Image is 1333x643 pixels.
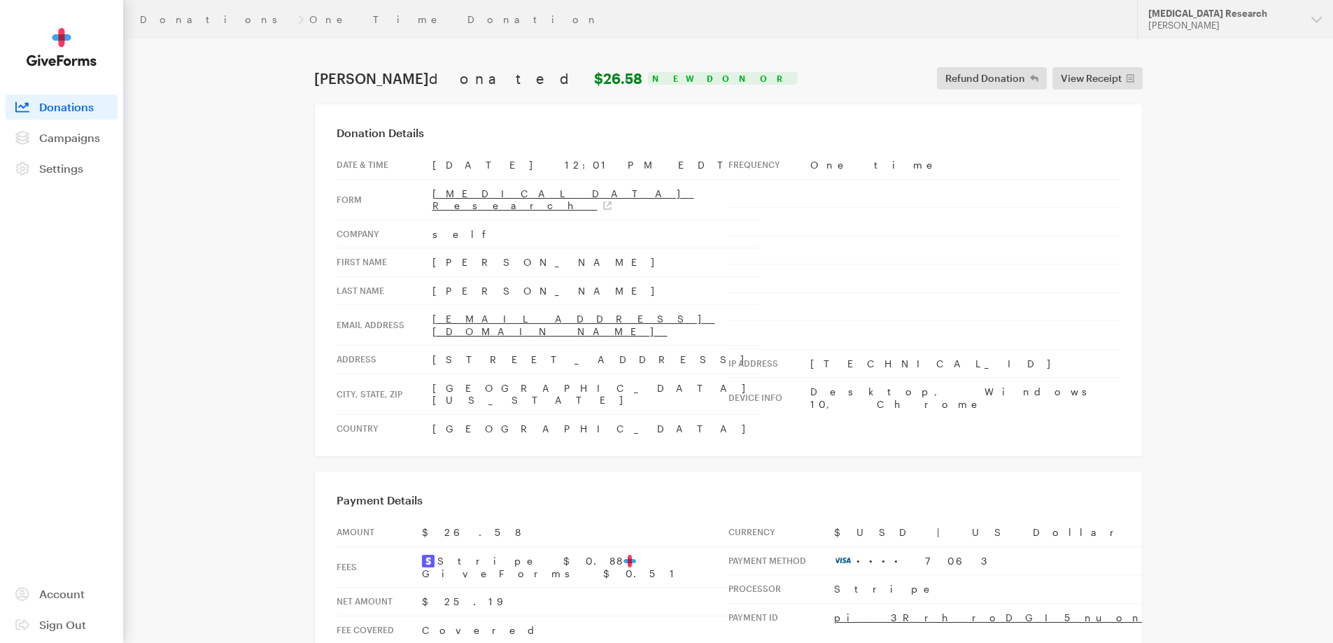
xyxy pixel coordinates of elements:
span: View Receipt [1061,70,1122,87]
a: Donations [6,94,118,120]
button: Refund Donation [937,67,1047,90]
td: $25.19 [422,588,728,616]
th: Fees [337,546,422,588]
td: [PERSON_NAME] [432,248,759,277]
th: Currency [728,518,834,546]
h1: [PERSON_NAME] [314,70,642,87]
a: [EMAIL_ADDRESS][DOMAIN_NAME] [432,313,715,337]
th: Form [337,179,432,220]
td: $26.58 [422,518,728,546]
a: [MEDICAL_DATA] Research [432,188,694,212]
img: GiveForms [27,28,97,66]
th: Last Name [337,276,432,305]
td: [GEOGRAPHIC_DATA] [432,414,759,442]
td: [DATE] 12:01 PM EDT [432,151,759,179]
a: Donations [140,14,292,25]
th: Email address [337,305,432,346]
span: Campaigns [39,131,100,144]
div: [PERSON_NAME] [1148,20,1300,31]
th: Payment Id [728,603,834,631]
th: Amount [337,518,422,546]
span: Settings [39,162,83,175]
th: IP address [728,349,810,378]
td: [GEOGRAPHIC_DATA][US_STATE] [432,374,759,414]
th: Payment Method [728,546,834,575]
th: City, state, zip [337,374,432,414]
strong: $26.58 [594,70,642,87]
span: Refund Donation [945,70,1025,87]
h3: Payment Details [337,493,1120,507]
div: [MEDICAL_DATA] Research [1148,8,1300,20]
div: New Donor [648,72,798,85]
td: [PERSON_NAME] [432,276,759,305]
th: Country [337,414,432,442]
span: Sign Out [39,618,86,631]
th: Processor [728,575,834,604]
th: Device info [728,378,810,418]
span: donated [429,70,591,87]
th: Date & time [337,151,432,179]
td: Desktop, Windows 10, Chrome [810,378,1120,418]
td: One time [810,151,1120,179]
th: Address [337,346,432,374]
td: [STREET_ADDRESS] [432,346,759,374]
span: Account [39,587,85,600]
span: Donations [39,100,94,113]
a: Account [6,581,118,607]
img: favicon-aeed1a25926f1876c519c09abb28a859d2c37b09480cd79f99d23ee3a2171d47.svg [623,555,636,567]
th: First Name [337,248,432,277]
a: Campaigns [6,125,118,150]
a: Sign Out [6,612,118,637]
th: Frequency [728,151,810,179]
th: Company [337,220,432,248]
td: [TECHNICAL_ID] [810,349,1120,378]
td: Stripe $0.88 GiveForms $0.51 [422,546,728,588]
td: self [432,220,759,248]
a: View Receipt [1052,67,1143,90]
th: Net Amount [337,588,422,616]
a: Settings [6,156,118,181]
h3: Donation Details [337,126,1120,140]
img: stripe2-5d9aec7fb46365e6c7974577a8dae7ee9b23322d394d28ba5d52000e5e5e0903.svg [422,555,435,567]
